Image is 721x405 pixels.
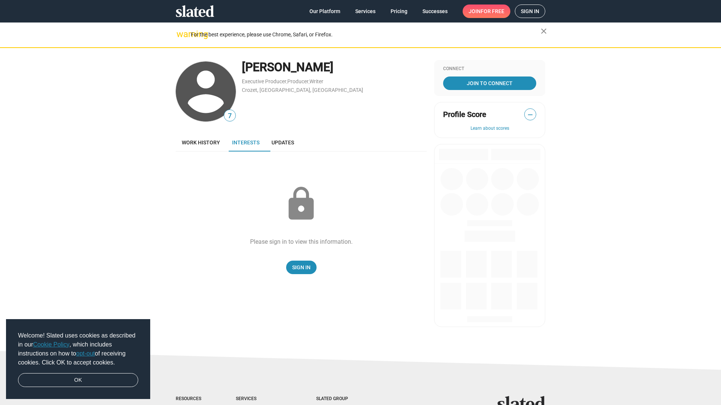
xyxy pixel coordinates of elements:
a: Sign in [515,4,545,18]
button: Learn about scores [443,126,536,132]
span: Services [355,4,376,18]
a: Sign In [286,261,317,274]
a: Pricing [385,4,413,18]
a: Join To Connect [443,76,536,90]
span: Profile Score [443,109,486,120]
span: for free [481,4,504,18]
a: Work history [176,133,226,151]
span: Our Platform [309,4,340,18]
span: Updates [272,139,294,145]
a: Producer [287,78,309,84]
a: opt-out [76,350,95,357]
mat-icon: close [539,27,548,36]
a: Crozet, [GEOGRAPHIC_DATA], [GEOGRAPHIC_DATA] [242,87,363,93]
span: , [287,80,287,84]
span: Welcome! Slated uses cookies as described in our , which includes instructions on how to of recei... [18,331,138,367]
div: Connect [443,66,536,72]
div: Services [236,396,286,402]
mat-icon: lock [282,185,320,223]
a: Our Platform [303,4,346,18]
mat-icon: warning [176,30,186,39]
span: Successes [422,4,448,18]
span: Join [469,4,504,18]
a: Writer [309,78,323,84]
span: 7 [224,111,235,121]
span: Join To Connect [445,76,535,90]
span: Interests [232,139,259,145]
div: cookieconsent [6,319,150,399]
span: — [525,110,536,120]
a: Joinfor free [463,4,510,18]
span: Work history [182,139,220,145]
a: Updates [265,133,300,151]
a: Interests [226,133,265,151]
div: Resources [176,396,206,402]
a: dismiss cookie message [18,373,138,387]
span: Sign In [292,261,311,274]
div: Please sign in to view this information. [250,238,353,246]
a: Cookie Policy [33,341,69,348]
a: Services [349,4,382,18]
span: Sign in [521,5,539,18]
div: Slated Group [316,396,367,402]
span: Pricing [391,4,407,18]
a: Successes [416,4,454,18]
a: Executive Producer [242,78,287,84]
div: For the best experience, please use Chrome, Safari, or Firefox. [191,30,541,40]
div: [PERSON_NAME] [242,59,427,75]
